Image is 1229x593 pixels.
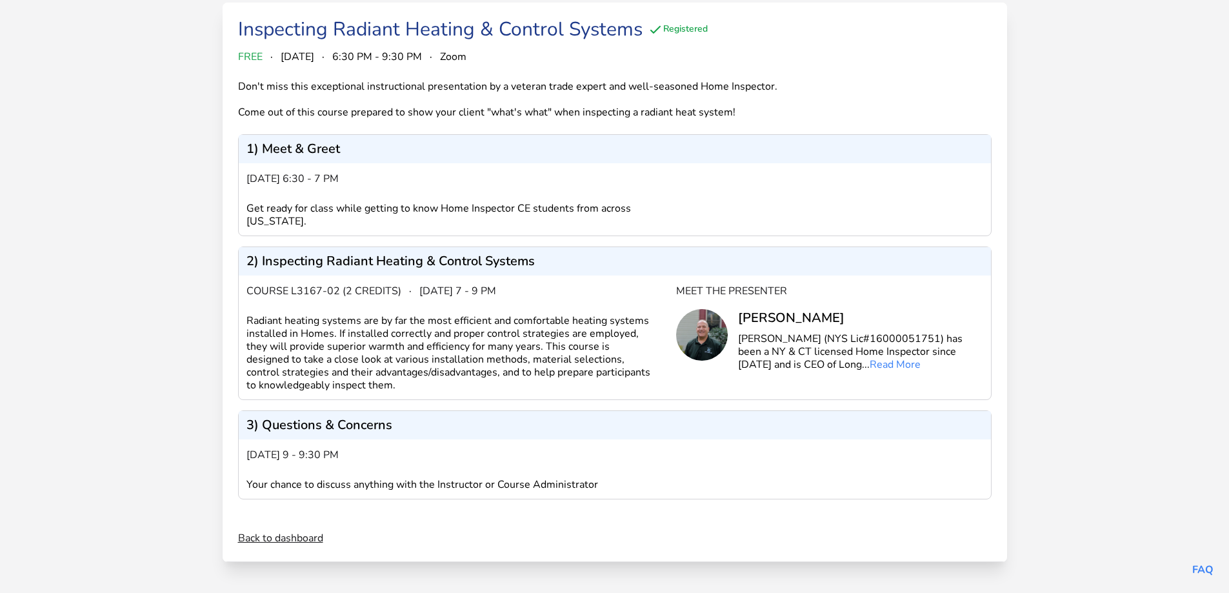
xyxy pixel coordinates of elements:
[738,309,983,327] div: [PERSON_NAME]
[246,447,339,463] span: [DATE] 9 - 9:30 pm
[430,49,432,65] span: ·
[322,49,325,65] span: ·
[676,283,983,299] div: Meet the Presenter
[246,171,339,186] span: [DATE] 6:30 - 7 pm
[738,332,983,371] p: [PERSON_NAME] (NYS Lic#16000051751) has been a NY & CT licensed Home Inspector since [DATE] and i...
[246,419,392,432] p: 3) Questions & Concerns
[246,255,535,268] p: 2) Inspecting Radiant Heating & Control Systems
[332,49,422,65] span: 6:30 PM - 9:30 PM
[238,80,803,119] div: Don't miss this exceptional instructional presentation by a veteran trade expert and well-seasone...
[1192,563,1214,577] a: FAQ
[238,530,323,546] a: Back to dashboard
[870,357,921,372] a: Read More
[676,309,728,361] img: Chris Long
[409,283,412,299] span: ·
[440,49,466,65] span: Zoom
[246,283,401,299] span: Course L3167-02 (2 credits)
[238,18,643,41] div: Inspecting Radiant Heating & Control Systems
[419,283,496,299] span: [DATE] 7 - 9 pm
[270,49,273,65] span: ·
[648,22,708,37] div: Registered
[281,49,314,65] span: [DATE]
[246,202,676,228] div: Get ready for class while getting to know Home Inspector CE students from across [US_STATE].
[238,49,263,65] span: FREE
[246,314,676,392] div: Radiant heating systems are by far the most efficient and comfortable heating systems installed i...
[246,143,340,156] p: 1) Meet & Greet
[246,478,676,491] div: Your chance to discuss anything with the Instructor or Course Administrator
